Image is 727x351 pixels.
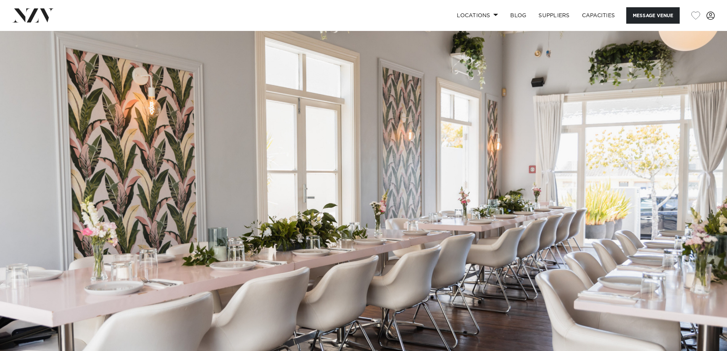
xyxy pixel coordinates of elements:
[504,7,532,24] a: BLOG
[12,8,54,22] img: nzv-logo.png
[532,7,575,24] a: SUPPLIERS
[451,7,504,24] a: Locations
[626,7,680,24] button: Message Venue
[576,7,621,24] a: Capacities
